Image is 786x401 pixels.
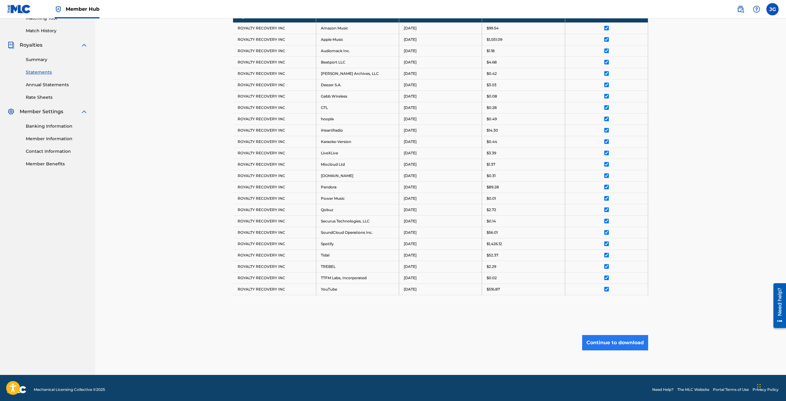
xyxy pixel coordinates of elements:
td: [DATE] [399,125,482,136]
p: $52.37 [487,253,498,258]
p: $1.37 [487,162,495,167]
p: $2.72 [487,207,496,213]
td: Gabb Wireless [316,91,399,102]
td: [DATE] [399,181,482,193]
td: Power Music [316,193,399,204]
td: [DATE] [399,45,482,56]
td: ROYALTY RECOVERY INC [233,34,316,45]
a: The MLC Website [677,387,709,392]
td: ROYALTY RECOVERY INC [233,170,316,181]
td: ROYALTY RECOVERY INC [233,283,316,295]
a: Rate Sheets [26,94,88,101]
img: expand [80,108,88,115]
span: Member Settings [20,108,63,115]
p: $3.03 [487,82,496,88]
td: [PERSON_NAME] Archives, LLC [316,68,399,79]
p: $516.87 [487,287,500,292]
img: Royalties [7,41,15,49]
td: [DATE] [399,249,482,261]
td: iHeartRadio [316,125,399,136]
img: Member Settings [7,108,15,115]
td: Pandora [316,181,399,193]
p: $56.01 [487,230,498,235]
td: hoopla [316,113,399,125]
span: Mechanical Licensing Collective © 2025 [34,387,105,392]
img: Top Rightsholder [55,6,62,13]
td: ROYALTY RECOVERY INC [233,261,316,272]
p: $0.08 [487,94,497,99]
td: Mixcloud Ltd [316,159,399,170]
p: $1.18 [487,48,495,54]
td: Audiomack Inc. [316,45,399,56]
div: Chat Widget [755,372,786,401]
a: Contact Information [26,148,88,155]
p: $14.30 [487,128,498,133]
td: [DATE] [399,238,482,249]
td: [DATE] [399,215,482,227]
td: Deezer S.A. [316,79,399,91]
p: $0.02 [487,275,497,281]
td: YouTube [316,283,399,295]
td: ROYALTY RECOVERY INC [233,147,316,159]
td: [DATE] [399,204,482,215]
div: User Menu [766,3,779,15]
td: ROYALTY RECOVERY INC [233,227,316,238]
img: search [737,6,744,13]
td: ROYALTY RECOVERY INC [233,68,316,79]
td: ROYALTY RECOVERY INC [233,181,316,193]
p: $2.29 [487,264,496,269]
div: Help [750,3,763,15]
td: [DATE] [399,272,482,283]
td: ROYALTY RECOVERY INC [233,45,316,56]
p: $89.28 [487,184,499,190]
a: Match History [26,28,88,34]
button: Continue to download [582,335,648,350]
p: $4.68 [487,60,497,65]
img: expand [80,41,88,49]
td: [DATE] [399,79,482,91]
td: [DOMAIN_NAME] [316,170,399,181]
p: $1,426.12 [487,241,502,247]
td: [DATE] [399,170,482,181]
a: Member Benefits [26,161,88,167]
img: MLC Logo [7,5,31,13]
td: ROYALTY RECOVERY INC [233,159,316,170]
a: Banking Information [26,123,88,129]
td: Qobuz [316,204,399,215]
p: $0.28 [487,105,497,110]
iframe: Resource Center [769,280,786,331]
a: Member Information [26,136,88,142]
td: ROYALTY RECOVERY INC [233,56,316,68]
td: [DATE] [399,91,482,102]
p: $0.42 [487,71,497,76]
td: [DATE] [399,193,482,204]
a: Summary [26,56,88,63]
td: [DATE] [399,22,482,34]
td: TTFM Labs, Incorporated [316,272,399,283]
span: Royalties [20,41,42,49]
td: [DATE] [399,147,482,159]
td: ROYALTY RECOVERY INC [233,102,316,113]
td: Spotify [316,238,399,249]
td: ROYALTY RECOVERY INC [233,136,316,147]
p: $0.44 [487,139,497,145]
td: [DATE] [399,113,482,125]
td: SoundCloud Operations Inc. [316,227,399,238]
img: help [753,6,760,13]
td: ROYALTY RECOVERY INC [233,113,316,125]
a: Privacy Policy [753,387,779,392]
a: Annual Statements [26,82,88,88]
td: ROYALTY RECOVERY INC [233,91,316,102]
td: TREBEL [316,261,399,272]
td: ROYALTY RECOVERY INC [233,272,316,283]
td: GTL [316,102,399,113]
td: Tidal [316,249,399,261]
td: ROYALTY RECOVERY INC [233,249,316,261]
td: [DATE] [399,283,482,295]
td: ROYALTY RECOVERY INC [233,193,316,204]
td: [DATE] [399,34,482,45]
p: $0.14 [487,218,496,224]
div: Drag [757,378,761,396]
